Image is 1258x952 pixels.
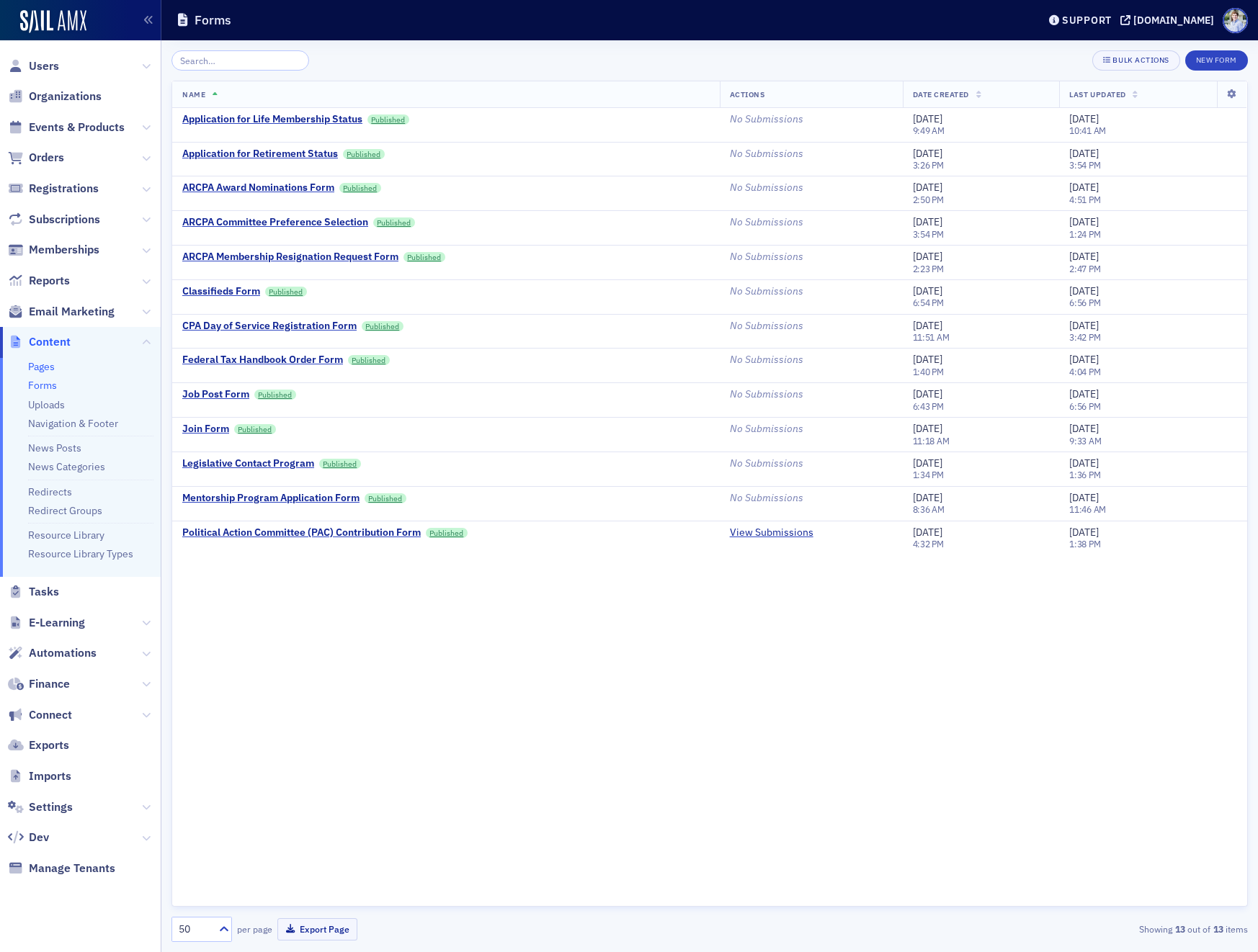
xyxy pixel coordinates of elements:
span: Email Marketing [29,304,115,320]
a: Classifieds Form [182,285,260,298]
span: Date Created [913,89,969,99]
div: [DOMAIN_NAME] [1133,14,1214,27]
span: [DATE] [1069,147,1099,160]
a: Published [348,355,390,365]
span: Settings [29,799,73,815]
span: Finance [29,676,70,692]
span: [DATE] [1069,491,1099,504]
time: 3:54 PM [1069,159,1100,171]
a: Federal Tax Handbook Order Form [182,354,343,367]
time: 1:38 PM [1069,538,1100,549]
span: [DATE] [913,422,942,435]
span: Manage Tenants [29,861,115,876]
div: No Submissions [730,354,893,367]
time: 4:04 PM [1069,366,1100,377]
div: No Submissions [730,251,893,264]
span: Automations [29,645,97,661]
a: Settings [8,799,73,815]
div: No Submissions [730,492,893,505]
a: Published [265,287,307,297]
span: [DATE] [1069,353,1099,366]
span: [DATE] [1069,526,1099,539]
span: [DATE] [913,215,942,228]
a: Orders [8,150,64,166]
a: CPA Day of Service Registration Form [182,320,357,333]
span: Events & Products [29,120,125,135]
time: 6:43 PM [913,400,944,412]
time: 2:47 PM [1069,263,1100,274]
div: No Submissions [730,216,893,229]
a: Job Post Form [182,388,249,401]
div: Application for Life Membership Status [182,113,362,126]
a: Legislative Contact Program [182,457,314,470]
a: Users [8,58,59,74]
h1: Forms [195,12,231,29]
strong: 13 [1172,922,1187,935]
span: Content [29,334,71,350]
div: Support [1062,14,1112,27]
input: Search… [171,50,309,71]
div: No Submissions [730,320,893,333]
span: Registrations [29,181,99,197]
time: 2:23 PM [913,263,944,274]
span: [DATE] [1069,112,1099,125]
a: Manage Tenants [8,861,115,876]
a: Memberships [8,242,99,258]
a: ARCPA Membership Resignation Request Form [182,251,398,264]
a: Dev [8,830,49,845]
time: 9:49 AM [913,125,945,136]
div: Political Action Committee (PAC) Contribution Form [182,526,421,539]
time: 11:46 AM [1069,503,1106,515]
span: [DATE] [913,112,942,125]
time: 4:51 PM [1069,194,1100,205]
a: SailAMX [20,10,86,33]
time: 4:32 PM [913,538,944,549]
a: Resource Library [28,529,104,542]
div: No Submissions [730,285,893,298]
span: [DATE] [1069,422,1099,435]
span: Last Updated [1069,89,1125,99]
time: 1:24 PM [1069,228,1100,240]
span: [DATE] [1069,387,1099,400]
time: 6:56 PM [1069,297,1100,308]
a: Join Form [182,423,229,436]
div: No Submissions [730,113,893,126]
time: 3:26 PM [913,159,944,171]
span: Orders [29,150,64,166]
span: [DATE] [1069,215,1099,228]
a: Published [403,252,445,262]
a: Imports [8,768,71,784]
span: [DATE] [913,284,942,297]
button: New Form [1185,50,1248,71]
div: Bulk Actions [1112,56,1169,64]
a: ARCPA Committee Preference Selection [182,216,368,229]
a: Application for Retirement Status [182,148,338,161]
a: Content [8,334,71,350]
a: View Submissions [730,526,813,539]
a: Published [365,493,406,503]
span: Memberships [29,242,99,258]
div: No Submissions [730,181,893,194]
a: Events & Products [8,120,125,135]
a: Subscriptions [8,212,100,228]
a: Published [234,424,276,434]
div: No Submissions [730,457,893,470]
span: Organizations [29,89,102,104]
span: Name [182,89,205,99]
a: Published [339,183,381,193]
time: 11:18 AM [913,435,950,446]
time: 3:54 PM [913,228,944,240]
span: Actions [730,89,765,99]
button: Bulk Actions [1092,50,1179,71]
div: Mentorship Program Application Form [182,492,360,505]
a: New Form [1185,53,1248,66]
a: Connect [8,707,72,723]
span: Imports [29,768,71,784]
a: News Posts [28,441,81,454]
